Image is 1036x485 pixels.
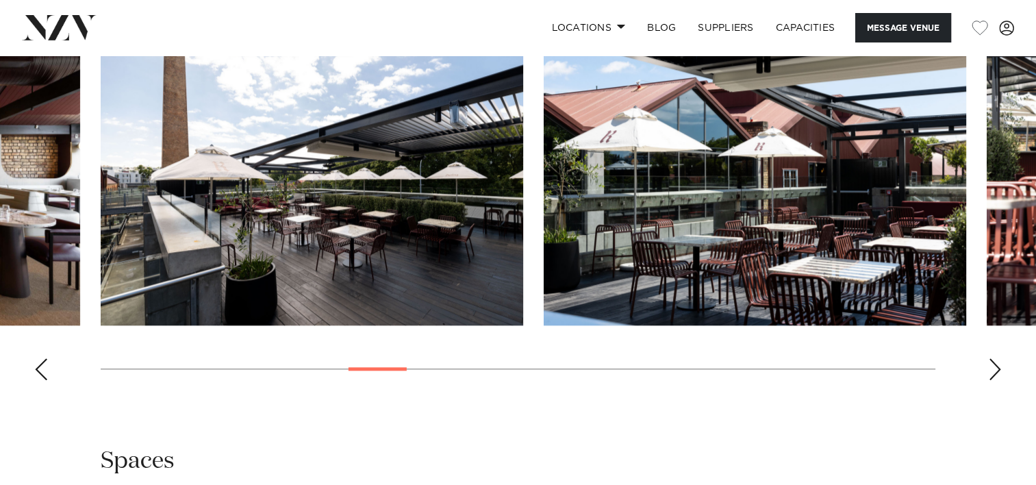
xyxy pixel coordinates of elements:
swiper-slide: 9 / 27 [101,15,523,325]
button: Message Venue [855,13,951,42]
img: Rooftop bar with umbrellas at Darling on Drake [544,15,966,325]
a: Capacities [765,13,846,42]
a: BLOG [636,13,687,42]
a: Locations [540,13,636,42]
img: nzv-logo.png [22,15,97,40]
swiper-slide: 10 / 27 [544,15,966,325]
h2: Spaces [101,446,175,477]
a: SUPPLIERS [687,13,764,42]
